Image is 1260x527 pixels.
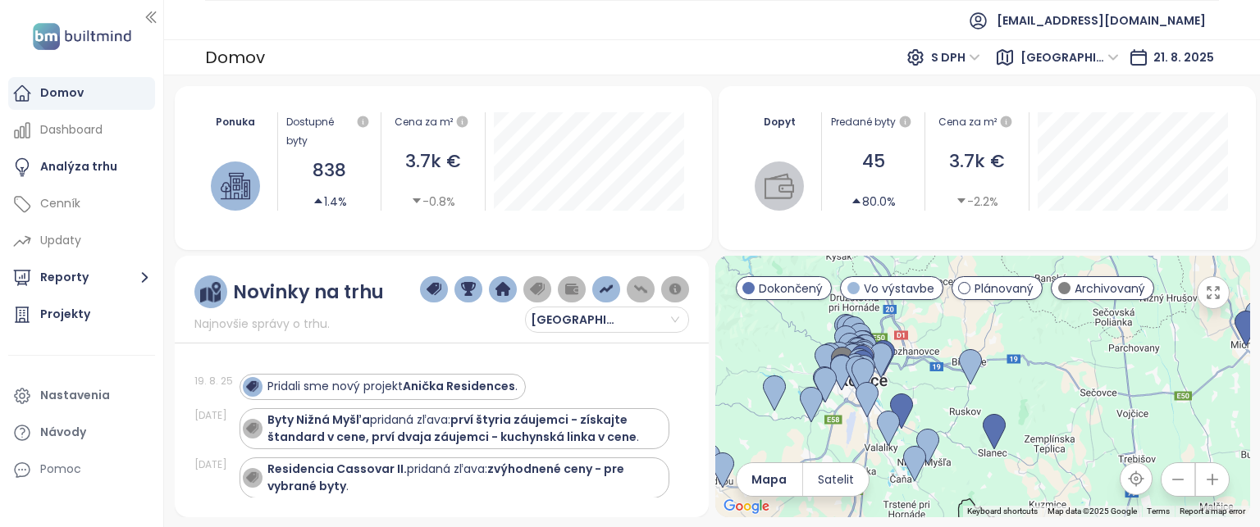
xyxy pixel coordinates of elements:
img: ruler [200,282,221,302]
strong: zvýhodnené ceny - pre vybrané byty [267,461,624,494]
button: Reporty [8,261,155,294]
div: Pomoc [40,459,81,479]
div: Novinky na trhu [233,282,384,302]
img: logo [28,20,136,53]
div: [DATE] [194,457,235,472]
div: Cenník [40,193,80,214]
span: S DPH [931,45,980,70]
span: [EMAIL_ADDRESS][DOMAIN_NAME] [997,1,1206,40]
span: Najnovšie správy o trhu. [194,315,330,333]
a: Cenník [8,188,155,220]
div: Updaty [40,230,81,251]
span: Satelit [818,470,854,488]
span: Košický kraj [1020,45,1119,70]
div: pridaná zľava: . [267,411,662,446]
div: Projekty [40,304,90,325]
img: wallet [765,171,794,201]
a: Dashboard [8,114,155,147]
span: Košický kraj [531,307,629,332]
div: Predané byty [830,112,917,132]
div: Ponuka [203,112,269,131]
strong: prví štyria záujemci - získajte štandard v cene, prví dvaja záujemci - kuchynská linka v cene [267,411,637,445]
span: Dokončený [759,279,823,298]
img: price-increases.png [599,282,614,297]
div: 3.7k € [934,148,1020,176]
span: caret-down [956,195,967,207]
div: pridaná zľava: . [267,461,662,495]
img: wallet-dark-grey.png [564,282,579,297]
a: Terms (opens in new tab) [1147,507,1170,516]
div: [DATE] [194,408,235,423]
a: Open this area in Google Maps (opens a new window) [719,496,774,517]
span: Vo výstavbe [864,279,934,298]
a: Domov [8,77,155,110]
img: house [221,171,250,201]
span: 21. 8. 2025 [1153,49,1214,66]
strong: Byty Nižná Myšľa [267,411,370,428]
span: Map data ©2025 Google [1048,507,1137,516]
div: Cena za m² [395,112,453,132]
a: Updaty [8,225,155,257]
img: icon [246,422,258,434]
img: price-tag-grey.png [530,282,545,297]
div: Dashboard [40,120,103,140]
div: Pomoc [8,453,155,486]
span: Archivovaný [1075,279,1145,298]
span: caret-up [313,195,324,207]
button: Satelit [803,463,869,496]
img: information-circle.png [668,282,682,297]
div: 19. 8. 25 [194,374,235,388]
a: Návody [8,416,155,449]
div: -2.2% [956,193,998,211]
div: Domov [40,83,84,103]
div: Návody [40,422,86,443]
span: caret-up [851,195,862,207]
img: Google [719,496,774,517]
div: Nastavenia [40,385,110,406]
div: Dopyt [746,112,813,131]
a: Nastavenia [8,379,155,412]
div: Cena za m² [934,112,1020,132]
img: price-tag-dark-blue.png [427,282,441,297]
div: Domov [205,43,265,72]
a: Analýza trhu [8,151,155,184]
div: -0.8% [411,193,455,211]
span: caret-down [411,195,422,207]
div: Dostupné byty [286,112,373,150]
div: 3.7k € [390,148,477,176]
div: 1.4% [313,193,347,211]
strong: Anička Residences [403,378,515,394]
span: Plánovaný [975,279,1034,298]
img: icon [246,471,258,483]
div: 80.0% [851,193,896,211]
img: icon [246,380,258,392]
img: home-dark-blue.png [495,282,510,297]
button: Mapa [737,463,802,496]
span: Mapa [751,470,787,488]
div: 45 [830,148,917,176]
div: Analýza trhu [40,157,117,177]
img: price-decreases.png [633,282,648,297]
div: Pridali sme nový projekt . [267,378,518,395]
button: Keyboard shortcuts [967,506,1038,517]
a: Projekty [8,298,155,331]
a: Report a map error [1180,507,1245,516]
div: 838 [286,157,373,185]
img: trophy-dark-blue.png [461,282,476,297]
strong: Residencia Cassovar II. [267,461,407,477]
